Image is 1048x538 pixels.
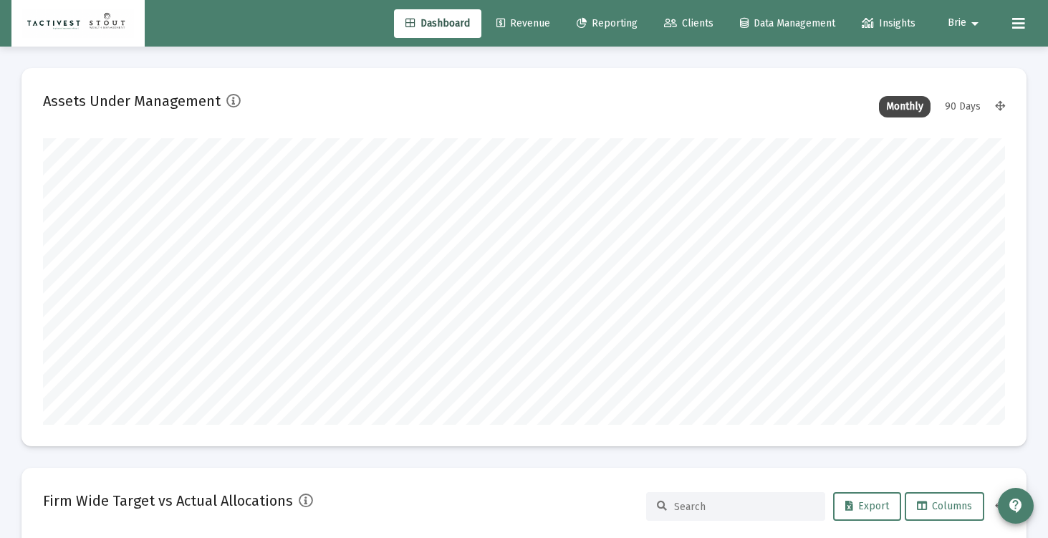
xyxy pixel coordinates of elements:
a: Dashboard [394,9,481,38]
button: Columns [905,492,984,521]
span: Data Management [740,17,835,29]
span: Insights [862,17,915,29]
img: Dashboard [22,9,134,38]
a: Reporting [565,9,649,38]
span: Columns [917,500,972,512]
span: Reporting [577,17,638,29]
mat-icon: arrow_drop_down [966,9,984,38]
button: Brie [931,9,1001,37]
span: Dashboard [405,17,470,29]
div: Monthly [879,96,931,117]
span: Export [845,500,889,512]
button: Export [833,492,901,521]
a: Clients [653,9,725,38]
span: Revenue [496,17,550,29]
div: 90 Days [938,96,988,117]
a: Revenue [485,9,562,38]
a: Data Management [729,9,847,38]
h2: Assets Under Management [43,90,221,112]
input: Search [674,501,814,513]
mat-icon: contact_support [1007,497,1024,514]
a: Insights [850,9,927,38]
span: Brie [948,17,966,29]
span: Clients [664,17,713,29]
h2: Firm Wide Target vs Actual Allocations [43,489,293,512]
